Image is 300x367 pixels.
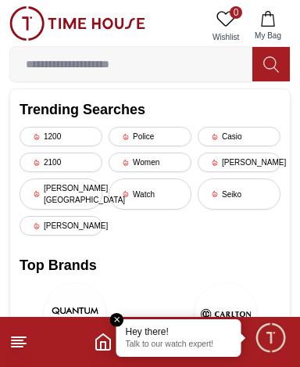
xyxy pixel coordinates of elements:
a: 0Wishlist [206,6,245,46]
div: [PERSON_NAME][GEOGRAPHIC_DATA] [20,178,102,210]
span: 0 [230,6,242,19]
div: [PERSON_NAME] [20,216,102,236]
em: Close tooltip [110,313,124,327]
div: Police [109,127,191,146]
a: Home [94,333,112,351]
div: 1200 [20,127,102,146]
a: QuantumQuantum [20,282,131,367]
div: Watch [109,178,191,210]
h2: Trending Searches [20,99,280,121]
div: 2100 [20,153,102,172]
div: [PERSON_NAME] [198,153,280,172]
img: Carlton [195,282,257,345]
img: Quantum [44,282,106,345]
button: My Bag [245,6,291,46]
div: Hey there! [126,326,232,338]
div: Seiko [198,178,280,210]
p: Talk to our watch expert! [126,340,232,351]
span: My Bag [248,30,287,41]
a: CarltonCarlton [170,282,282,367]
img: ... [9,6,145,41]
div: Women [109,153,191,172]
div: Chat Widget [254,321,288,355]
span: Wishlist [206,31,245,43]
div: Casio [198,127,280,146]
h2: Top Brands [20,254,280,276]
